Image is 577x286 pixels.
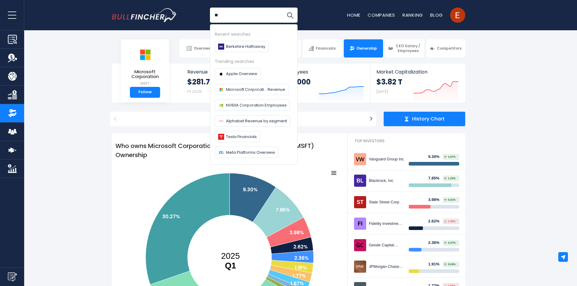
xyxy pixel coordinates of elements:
span: History Chart [412,116,445,122]
div: Recent searches [215,31,293,38]
span: CEO Salary / Employees [395,44,421,53]
h1: Who owns Microsoft Corporation? - Microsoft Corporation (MSFT) Ownership [112,138,347,163]
span: 0.31% [444,199,456,201]
span: NVIDIA Corporation Employees [226,102,287,108]
div: 1.91% [428,262,443,267]
a: Employees 228,000 FY 2025 [276,64,370,103]
h2: Top Investors [348,133,465,149]
div: Vanguard Group Inc [369,157,404,162]
button: < [110,112,120,126]
text: 9.30% [243,186,258,193]
text: 1.91% [295,264,307,271]
text: 2.36% [294,255,309,261]
span: Revenue [187,69,270,75]
a: Go to homepage [112,8,177,22]
span: Tesla Financials [226,133,257,140]
button: > [366,112,376,126]
div: Blackrock, Inc [369,178,404,183]
img: Ownership [8,109,17,118]
a: Overview [179,39,218,58]
a: Market Capitalization $3.82 T [DATE] [370,64,465,103]
span: Employees [282,69,364,75]
img: Company logo [218,118,224,124]
a: CEO Salary / Employees [385,39,424,58]
a: Revenue $281.72 B FY 2025 [181,64,276,103]
span: Ownership [356,46,377,51]
span: Market Capitalization [376,69,459,75]
text: 3.98% [289,229,304,236]
img: Company logo [218,71,224,77]
span: Microsoft Corporati... Revenue [226,86,285,93]
div: 9.30% [428,154,443,159]
span: Microsoft Corporation [126,69,164,79]
div: Fidelity Investments (FMR) [369,221,404,226]
span: 4.37% [444,242,456,244]
a: Apple Overview [215,68,261,79]
span: 2025 Q1 [123,112,363,126]
text: 2025 [221,251,240,270]
text: 1.77% [293,272,306,279]
div: 2.36% [428,240,443,245]
span: Alphabet Revenue by segment [226,118,287,124]
span: 5.24% [444,263,456,266]
a: Companies [368,12,395,18]
img: history chart [404,117,409,121]
a: Berkshire Hathaway [215,41,269,52]
div: State Street Corp [369,200,404,205]
span: Overview [194,46,211,51]
div: Geode Capital Management, LLC [369,243,404,248]
text: 7.85% [276,206,290,213]
small: FY 2025 [187,89,202,94]
a: Home [347,12,360,18]
div: 7.85% [428,176,443,181]
a: Microsoft Corporati... Revenue [215,84,288,95]
img: Company logo [218,102,224,108]
img: Company logo [218,87,224,93]
img: Berkshire Hathaway [218,44,224,50]
img: Company logo [218,134,224,140]
text: 30.27% [162,213,180,220]
span: 1.48% [444,220,456,223]
img: Company logo [218,150,224,156]
span: Berkshire Hathaway [226,43,265,50]
a: Alphabet Revenue by segment [215,115,290,127]
a: Tesla Financials [215,131,260,142]
span: Financials [316,46,336,51]
span: Meta Platforms Overview [226,149,275,156]
a: Ranking [402,12,423,18]
div: 2.62% [428,219,443,224]
text: 2.62% [293,243,308,250]
div: Trending searches [215,58,293,65]
strong: $281.72 B [187,77,220,87]
span: 1.07% [444,156,456,158]
div: 3.98% [428,197,443,202]
strong: $3.82 T [376,77,402,87]
a: Microsoft Corporation MSFT [125,44,165,87]
a: Blog [430,12,443,18]
span: 1.22% [444,177,456,180]
a: Competitors [426,39,465,58]
img: Bullfincher logo [112,8,177,22]
a: Ownership [344,39,383,58]
small: [DATE] [376,89,388,94]
span: Apple Overview [226,71,257,77]
button: Search [282,8,298,23]
a: Meta Platforms Overview [215,147,279,158]
a: Follow [130,87,160,98]
a: Financials [303,39,342,58]
a: NVIDIA Corporation Employees [215,100,290,111]
span: Competitors [437,46,462,51]
div: JPMorgan Chase & CO [369,264,404,269]
tspan: Q1 [225,261,236,270]
small: MSFT [126,81,164,86]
